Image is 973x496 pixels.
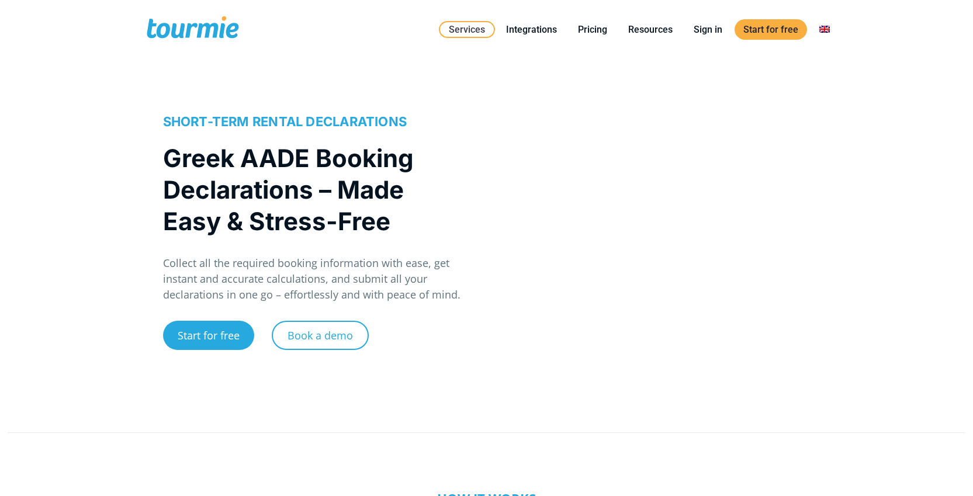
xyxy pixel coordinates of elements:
[619,22,681,37] a: Resources
[735,19,807,40] a: Start for free
[685,22,731,37] a: Sign in
[811,22,839,37] a: Switch to
[497,22,566,37] a: Integrations
[163,321,254,350] a: Start for free
[163,114,407,129] span: SHORT-TERM RENTAL DECLARATIONS
[272,321,369,350] a: Book a demo
[569,22,616,37] a: Pricing
[163,143,463,237] h1: Greek AADE Booking Declarations – Made Easy & Stress-Free
[163,255,475,303] p: Collect all the required booking information with ease, get instant and accurate calculations, an...
[439,21,495,38] a: Services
